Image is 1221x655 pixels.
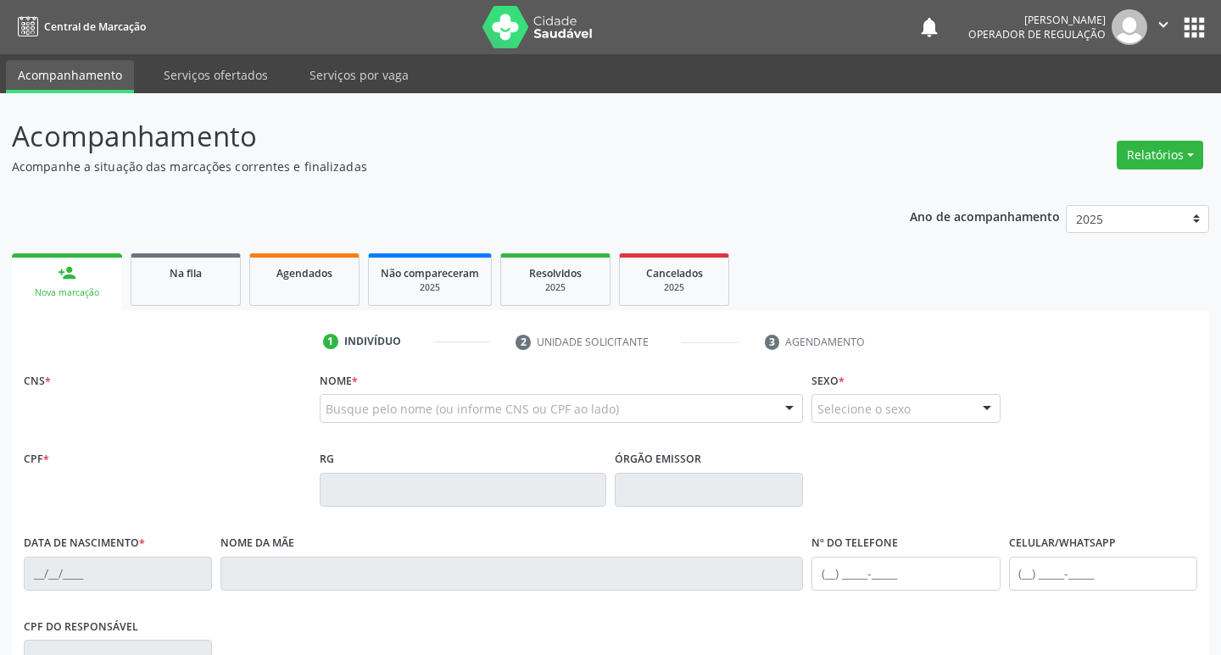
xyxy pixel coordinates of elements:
button: notifications [917,15,941,39]
input: __/__/____ [24,557,212,591]
a: Serviços ofertados [152,60,280,90]
label: Celular/WhatsApp [1009,530,1116,557]
label: CPF do responsável [24,614,138,641]
span: Selecione o sexo [817,400,911,418]
div: 2025 [632,281,716,294]
i:  [1154,15,1173,34]
span: Cancelados [646,266,703,280]
div: Indivíduo [344,334,401,349]
div: 1 [323,334,338,349]
label: Sexo [811,368,845,394]
span: Central de Marcação [44,19,146,34]
span: Não compareceram [381,266,479,280]
button:  [1147,9,1179,45]
div: 2025 [381,281,479,294]
a: Acompanhamento [6,60,134,93]
a: Central de Marcação [12,13,146,41]
button: Relatórios [1117,141,1203,169]
label: Órgão emissor [615,447,701,473]
button: apps [1179,13,1209,42]
span: Operador de regulação [968,27,1106,42]
label: RG [320,447,334,473]
label: Data de nascimento [24,530,145,557]
label: CNS [24,368,51,394]
input: (__) _____-_____ [1009,557,1197,591]
label: Nº do Telefone [811,530,898,557]
span: Resolvidos [529,266,582,280]
img: img [1112,9,1147,45]
div: 2025 [513,281,598,294]
span: Agendados [276,266,332,280]
div: [PERSON_NAME] [968,13,1106,27]
label: Nome [320,368,358,394]
label: CPF [24,447,49,473]
a: Serviços por vaga [298,60,421,90]
input: (__) _____-_____ [811,557,1000,591]
div: person_add [58,264,76,282]
div: Nova marcação [24,286,110,299]
p: Ano de acompanhamento [910,205,1060,226]
p: Acompanhamento [12,115,850,158]
p: Acompanhe a situação das marcações correntes e finalizadas [12,158,850,175]
label: Nome da mãe [220,530,294,557]
span: Na fila [170,266,202,280]
span: Busque pelo nome (ou informe CNS ou CPF ao lado) [326,400,619,418]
